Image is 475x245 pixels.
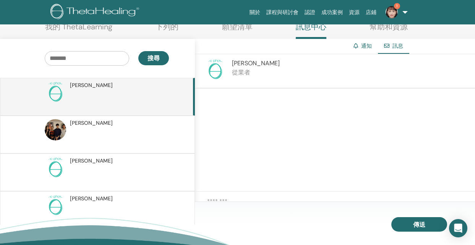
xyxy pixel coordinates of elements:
a: 店鋪 [363,5,379,19]
font: 資源 [349,9,360,15]
font: 傳送 [413,221,425,229]
img: no-photo.png [204,59,226,80]
font: 店鋪 [366,9,376,15]
font: 我的 ThetaLearning [45,22,112,32]
font: [PERSON_NAME] [70,157,113,164]
a: 資源 [346,5,363,19]
div: 開啟 Intercom Messenger [449,219,467,237]
font: 願望清單 [222,22,253,32]
a: 認證 [302,5,318,19]
img: no-photo.png [45,81,66,103]
font: [PERSON_NAME] [70,195,113,202]
img: no-photo.png [45,157,66,178]
font: [PERSON_NAME] [70,119,113,126]
font: 幫助和資源 [370,22,408,32]
a: 幫助和資源 [370,22,408,37]
a: 我的 ThetaLearning [45,22,112,37]
a: 願望清單 [222,22,253,37]
a: 成功案例 [318,5,346,19]
a: 通知 [361,42,372,49]
a: 關於 [246,5,263,19]
button: 搜尋 [138,51,169,65]
font: [PERSON_NAME] [70,82,113,89]
font: 訊息 [392,42,403,49]
font: 從業者 [232,68,250,76]
img: logo.png [50,4,142,21]
font: 成功案例 [321,9,343,15]
font: 認證 [305,9,315,15]
font: 關於 [250,9,260,15]
font: 訊息中心 [296,22,326,32]
img: no-photo.png [45,195,66,216]
font: 搜尋 [148,54,160,62]
a: 課程與研討會 [263,5,302,19]
font: 1 [396,3,397,8]
a: 訊息中心 [296,22,326,39]
a: 下列的 [156,22,178,37]
font: 課程與研討會 [266,9,298,15]
img: default.jpg [45,119,66,140]
img: default.jpg [386,6,398,18]
font: 下列的 [156,22,178,32]
button: 傳送 [391,217,447,232]
font: [PERSON_NAME] [232,59,280,67]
